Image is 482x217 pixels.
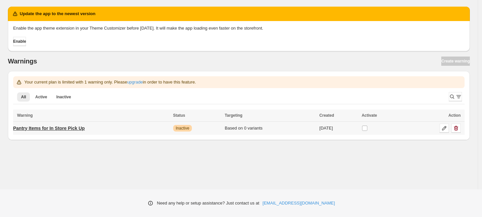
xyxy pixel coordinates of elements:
[319,125,358,132] div: [DATE]
[448,113,461,118] span: Action
[13,37,26,46] button: Enable
[362,113,377,118] span: Activate
[8,57,37,65] h2: Warnings
[176,126,189,131] span: Inactive
[13,39,26,44] span: Enable
[13,125,85,132] p: Pantry Items for In Store Pick Up
[20,11,95,17] h2: Update the app to the newest version
[263,200,335,206] a: [EMAIL_ADDRESS][DOMAIN_NAME]
[21,94,26,100] span: All
[35,94,47,100] span: Active
[225,125,315,132] div: Based on 0 variants
[24,79,196,85] p: Your current plan is limited with 1 warning only. Please in order to have this feature.
[13,25,263,32] p: Enable the app theme extension in your Theme Customizer before [DATE]. It will make the app loadi...
[17,113,33,118] span: Warning
[56,94,71,100] span: Inactive
[449,92,462,101] button: Search and filter results
[173,113,185,118] span: Status
[225,113,242,118] span: Targeting
[319,113,334,118] span: Created
[13,123,85,133] a: Pantry Items for In Store Pick Up
[127,80,143,84] a: upgrade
